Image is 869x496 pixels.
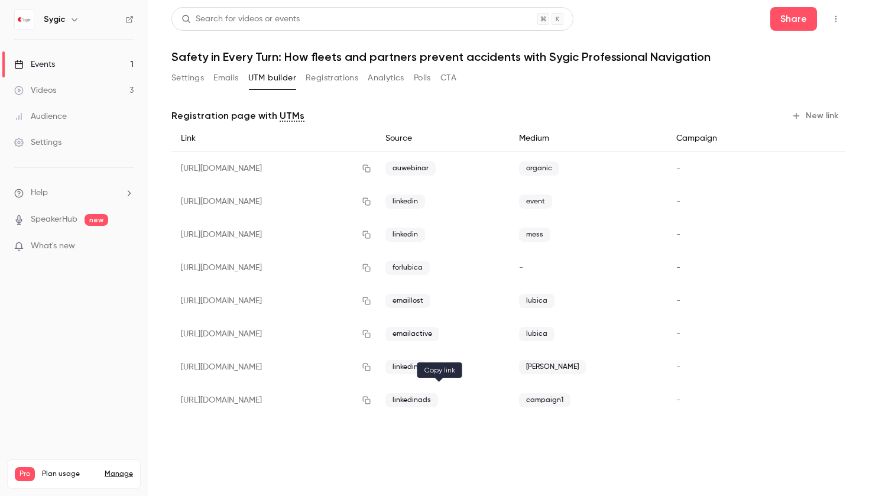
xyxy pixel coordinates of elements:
[15,10,34,29] img: Sygic
[14,85,56,96] div: Videos
[31,187,48,199] span: Help
[181,13,300,25] div: Search for videos or events
[510,125,667,152] div: Medium
[171,152,376,186] div: [URL][DOMAIN_NAME]
[42,469,98,479] span: Plan usage
[519,161,559,176] span: organic
[676,396,680,404] span: -
[385,228,425,242] span: linkedin
[14,59,55,70] div: Events
[14,137,61,148] div: Settings
[519,327,555,341] span: lubica
[385,261,430,275] span: forlubica
[676,264,680,272] span: -
[248,69,296,87] button: UTM builder
[171,69,204,87] button: Settings
[171,251,376,284] div: [URL][DOMAIN_NAME]
[440,69,456,87] button: CTA
[15,467,35,481] span: Pro
[667,125,776,152] div: Campaign
[171,125,376,152] div: Link
[368,69,404,87] button: Analytics
[676,197,680,206] span: -
[770,7,817,31] button: Share
[14,187,134,199] li: help-dropdown-opener
[385,161,436,176] span: auwebinar
[213,69,238,87] button: Emails
[31,240,75,252] span: What's new
[676,330,680,338] span: -
[171,351,376,384] div: [URL][DOMAIN_NAME]
[787,106,845,125] button: New link
[171,50,845,64] h1: Safety in Every Turn: How fleets and partners prevent accidents with Sygic Professional Navigation
[171,317,376,351] div: [URL][DOMAIN_NAME]
[385,194,425,209] span: linkedin
[376,125,509,152] div: Source
[676,164,680,173] span: -
[105,469,133,479] a: Manage
[519,360,586,374] span: [PERSON_NAME]
[385,360,425,374] span: linkedin
[385,393,438,407] span: linkedinads
[414,69,431,87] button: Polls
[385,294,430,308] span: emaillost
[85,214,108,226] span: new
[171,109,304,123] p: Registration page with
[306,69,358,87] button: Registrations
[519,264,523,272] span: -
[171,384,376,417] div: [URL][DOMAIN_NAME]
[519,194,552,209] span: event
[14,111,67,122] div: Audience
[676,297,680,305] span: -
[119,241,134,252] iframe: Noticeable Trigger
[171,284,376,317] div: [URL][DOMAIN_NAME]
[676,363,680,371] span: -
[44,14,65,25] h6: Sygic
[171,185,376,218] div: [URL][DOMAIN_NAME]
[280,109,304,123] a: UTMs
[519,393,570,407] span: campaign1
[519,294,555,308] span: lubica
[31,213,77,226] a: SpeakerHub
[676,231,680,239] span: -
[519,228,550,242] span: mess
[385,327,439,341] span: emailactive
[171,218,376,251] div: [URL][DOMAIN_NAME]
